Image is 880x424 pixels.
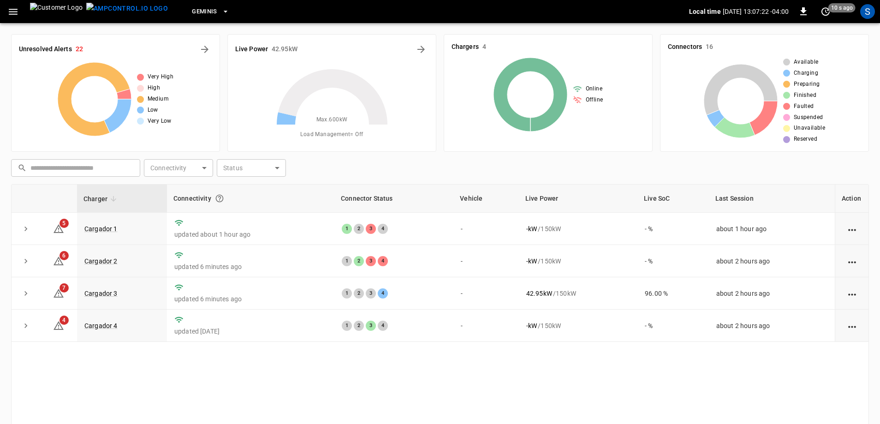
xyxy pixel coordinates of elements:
[846,224,858,233] div: action cell options
[794,113,823,122] span: Suspended
[689,7,721,16] p: Local time
[846,321,858,330] div: action cell options
[526,224,537,233] p: - kW
[19,254,33,268] button: expand row
[526,289,552,298] p: 42.95 kW
[342,288,352,299] div: 1
[148,117,172,126] span: Very Low
[84,322,118,329] a: Cargador 4
[453,213,519,245] td: -
[83,193,119,204] span: Charger
[148,72,174,82] span: Very High
[235,44,268,54] h6: Live Power
[84,257,118,265] a: Cargador 2
[53,257,64,264] a: 6
[453,245,519,277] td: -
[706,42,713,52] h6: 16
[148,84,161,93] span: High
[211,190,228,207] button: Connection between the charger and our software.
[354,321,364,331] div: 2
[526,224,630,233] div: / 150 kW
[668,42,702,52] h6: Connectors
[84,225,118,233] a: Cargador 1
[76,44,83,54] h6: 22
[818,4,833,19] button: set refresh interval
[53,322,64,329] a: 4
[637,310,709,342] td: - %
[366,288,376,299] div: 3
[519,185,637,213] th: Live Power
[378,224,388,234] div: 4
[794,102,814,111] span: Faulted
[19,44,72,54] h6: Unresolved Alerts
[453,185,519,213] th: Vehicle
[174,294,327,304] p: updated 6 minutes ago
[188,3,233,21] button: Geminis
[59,283,69,293] span: 7
[19,319,33,333] button: expand row
[173,190,328,207] div: Connectivity
[453,277,519,310] td: -
[84,290,118,297] a: Cargador 3
[586,84,602,94] span: Online
[272,44,297,54] h6: 42.95 kW
[709,245,835,277] td: about 2 hours ago
[174,230,327,239] p: updated about 1 hour ago
[637,277,709,310] td: 96.00 %
[366,224,376,234] div: 3
[59,251,69,260] span: 6
[334,185,453,213] th: Connector Status
[174,262,327,271] p: updated 6 minutes ago
[59,219,69,228] span: 5
[586,96,603,105] span: Offline
[526,257,630,266] div: / 150 kW
[794,58,819,67] span: Available
[354,256,364,266] div: 2
[366,321,376,331] div: 3
[452,42,479,52] h6: Chargers
[526,289,630,298] div: / 150 kW
[482,42,486,52] h6: 4
[19,287,33,300] button: expand row
[794,124,825,133] span: Unavailable
[342,224,352,234] div: 1
[378,256,388,266] div: 4
[316,115,348,125] span: Max. 600 kW
[148,95,169,104] span: Medium
[453,310,519,342] td: -
[794,69,818,78] span: Charging
[366,256,376,266] div: 3
[148,106,158,115] span: Low
[53,289,64,297] a: 7
[709,213,835,245] td: about 1 hour ago
[835,185,868,213] th: Action
[794,91,816,100] span: Finished
[342,256,352,266] div: 1
[53,224,64,232] a: 5
[192,6,217,17] span: Geminis
[342,321,352,331] div: 1
[526,321,537,330] p: - kW
[846,257,858,266] div: action cell options
[637,213,709,245] td: - %
[174,327,327,336] p: updated [DATE]
[860,4,875,19] div: profile-icon
[19,222,33,236] button: expand row
[794,135,817,144] span: Reserved
[414,42,428,57] button: Energy Overview
[86,3,168,14] img: ampcontrol.io logo
[378,288,388,299] div: 4
[709,185,835,213] th: Last Session
[637,185,709,213] th: Live SoC
[30,3,83,20] img: Customer Logo
[709,310,835,342] td: about 2 hours ago
[526,257,537,266] p: - kW
[354,224,364,234] div: 2
[723,7,789,16] p: [DATE] 13:07:22 -04:00
[59,316,69,325] span: 4
[354,288,364,299] div: 2
[846,289,858,298] div: action cell options
[378,321,388,331] div: 4
[828,3,856,12] span: 10 s ago
[709,277,835,310] td: about 2 hours ago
